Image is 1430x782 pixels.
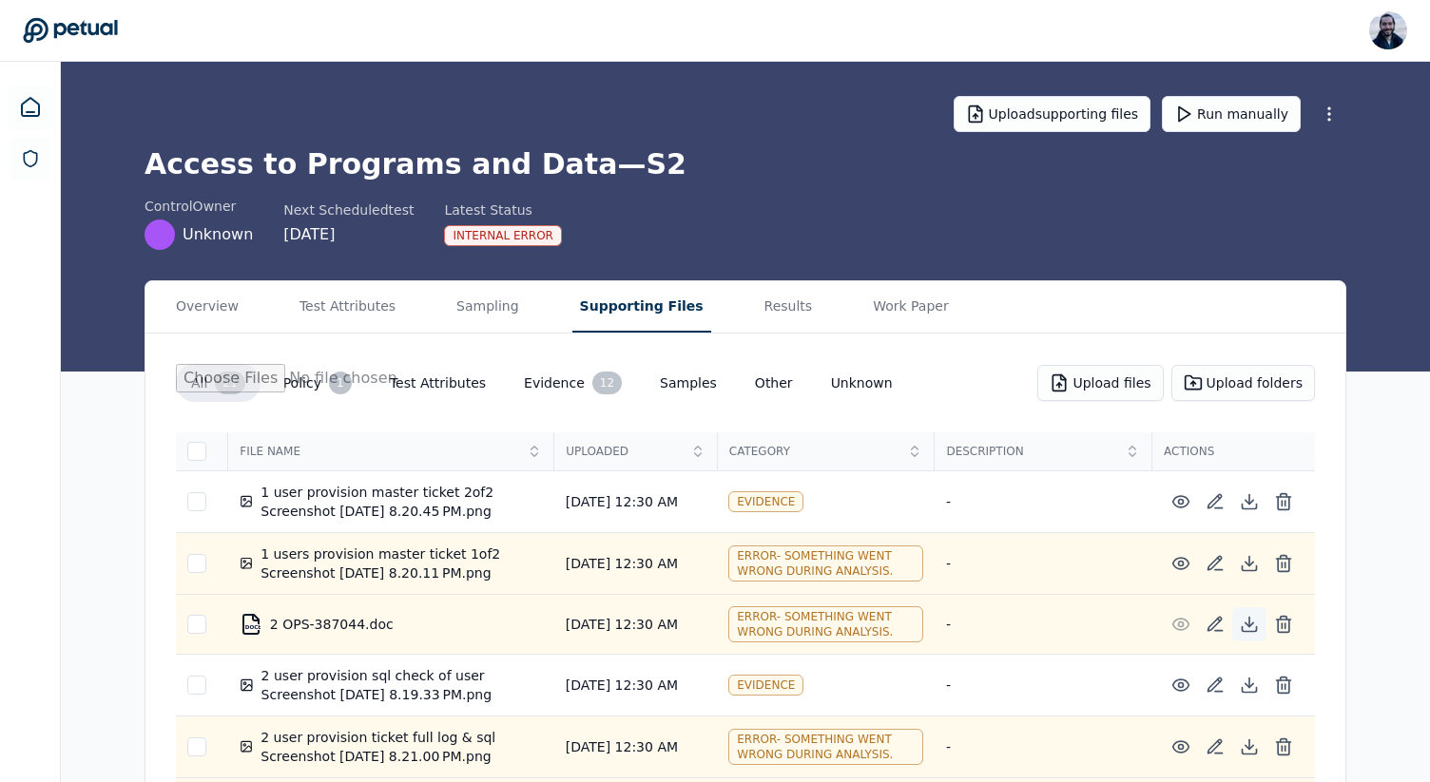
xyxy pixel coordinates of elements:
div: 1 [329,372,352,394]
button: Preview File (hover for quick preview, click for full view) [1164,485,1198,519]
button: Other [740,366,808,400]
div: control Owner [145,197,253,216]
button: Run manually [1162,96,1301,132]
td: [DATE] 12:30 AM [554,471,717,533]
button: Delete File [1266,485,1301,519]
div: error - Something went wrong during analysis. [728,729,923,765]
button: Delete File [1266,668,1301,702]
div: Next Scheduled test [283,200,414,219]
button: More Options [1312,97,1346,131]
button: Delete File [1266,730,1301,764]
button: Delete File [1266,607,1301,641]
button: Test Attributes [375,366,501,400]
button: Policy1 [268,364,367,402]
button: Evidence12 [509,364,637,402]
div: DOCbabababa [245,624,261,630]
button: Add/Edit Description [1198,730,1232,764]
button: Results [757,281,821,333]
td: [DATE] 12:30 AM [554,533,717,595]
button: Uploadsupporting files [954,96,1151,132]
button: Preview File (hover for quick preview, click for full view) [1164,668,1198,702]
button: Unknown [816,366,908,400]
div: 2 OPS-387044.doc [240,613,543,636]
button: Overview [168,281,246,333]
button: Download File [1232,668,1266,702]
div: 2 user provision ticket full log & sql Screenshot [DATE] 8.21.00 PM.png [240,728,543,766]
span: File Name [240,444,521,459]
div: - [946,554,1141,573]
div: evidence [728,491,803,512]
img: Roberto Fernandez [1369,11,1407,49]
button: Upload folders [1171,365,1315,401]
button: Preview File (hover for quick preview, click for full view) [1164,607,1198,641]
div: 1 user provision master ticket 2of2 Screenshot [DATE] 8.20.45 PM.png [240,483,543,521]
button: Download File [1232,485,1266,519]
div: error - Something went wrong during analysis. [728,545,923,582]
button: Preview File (hover for quick preview, click for full view) [1164,730,1198,764]
div: [DATE] [283,223,414,246]
a: SOC 1 Reports [10,138,51,180]
button: Add/Edit Description [1198,546,1232,581]
button: Add/Edit Description [1198,485,1232,519]
span: Unknown [183,223,253,246]
div: 21 [215,372,244,394]
div: 2 user provision sql check of user Screenshot [DATE] 8.19.33 PM.png [240,666,543,704]
div: evidence [728,675,803,696]
div: Latest Status [444,200,562,219]
button: Preview File (hover for quick preview, click for full view) [1164,546,1198,581]
div: 12 [592,372,622,394]
a: Go to Dashboard [23,17,118,44]
button: All21 [176,364,261,402]
span: Uploaded [566,444,684,459]
div: - [946,615,1141,634]
button: Sampling [449,281,527,333]
button: Add/Edit Description [1198,607,1232,641]
td: [DATE] 12:30 AM [554,595,717,655]
button: Supporting Files [572,281,711,333]
button: Download File [1232,730,1266,764]
button: Download File [1232,607,1266,641]
button: Work Paper [865,281,957,333]
div: - [946,737,1141,756]
span: Actions [1164,444,1304,459]
button: Add/Edit Description [1198,668,1232,702]
button: Upload files [1037,365,1163,401]
div: error - Something went wrong during analysis. [728,606,923,642]
button: Samples [645,366,732,400]
div: - [946,492,1141,511]
div: 1 users provision master ticket 1of2 Screenshot [DATE] 8.20.11 PM.png [240,544,543,582]
button: Test Attributes [292,281,403,333]
h1: Access to Programs and Data — S2 [145,147,1346,181]
span: Category [729,444,902,459]
div: - [946,676,1141,695]
td: [DATE] 12:30 AM [554,655,717,716]
td: [DATE] 12:30 AM [554,716,717,778]
a: Dashboard [8,85,53,130]
button: Download File [1232,546,1266,581]
div: Internal Error [444,225,562,246]
span: Description [946,444,1119,459]
button: Delete File [1266,546,1301,581]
